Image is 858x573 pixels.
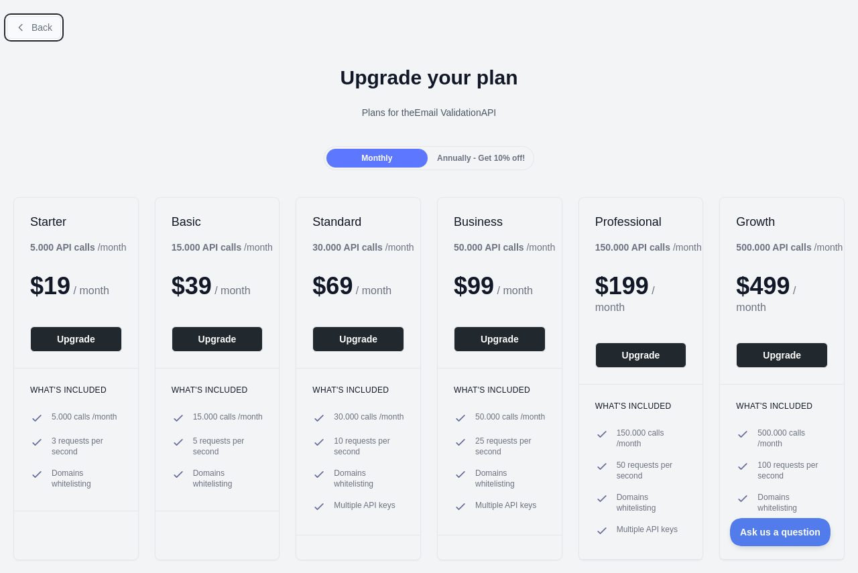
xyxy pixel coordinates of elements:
[312,214,404,230] h2: Standard
[454,241,555,254] div: / month
[312,241,414,254] div: / month
[595,241,702,254] div: / month
[454,214,546,230] h2: Business
[736,214,828,230] h2: Growth
[736,242,811,253] b: 500.000 API calls
[730,518,831,546] iframe: Toggle Customer Support
[454,272,494,300] span: $ 99
[454,242,524,253] b: 50.000 API calls
[595,272,649,300] span: $ 199
[736,241,843,254] div: / month
[736,272,790,300] span: $ 499
[595,242,670,253] b: 150.000 API calls
[312,242,383,253] b: 30.000 API calls
[595,214,687,230] h2: Professional
[312,272,353,300] span: $ 69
